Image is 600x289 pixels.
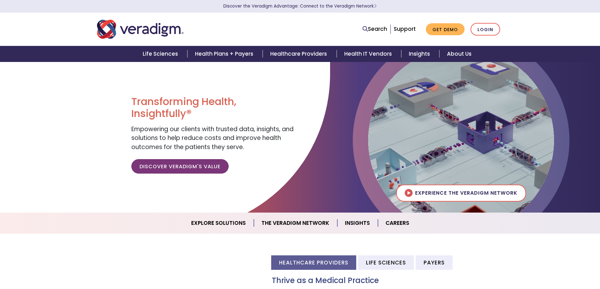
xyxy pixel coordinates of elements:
[358,255,414,270] li: Life Sciences
[378,215,417,231] a: Careers
[131,125,294,151] span: Empowering our clients with trusted data, insights, and solutions to help reduce costs and improv...
[401,46,439,62] a: Insights
[271,255,356,270] li: Healthcare Providers
[263,46,336,62] a: Healthcare Providers
[416,255,453,270] li: Payers
[374,3,377,9] span: Learn More
[97,19,184,40] img: Veradigm logo
[337,46,401,62] a: Health IT Vendors
[187,46,263,62] a: Health Plans + Payers
[471,23,500,36] a: Login
[223,3,377,9] a: Discover the Veradigm Advantage: Connect to the Veradigm NetworkLearn More
[363,25,387,33] a: Search
[184,215,254,231] a: Explore Solutions
[254,215,337,231] a: The Veradigm Network
[337,215,378,231] a: Insights
[131,96,295,120] h1: Transforming Health, Insightfully®
[135,46,187,62] a: Life Sciences
[426,23,465,36] a: Get Demo
[394,25,416,33] a: Support
[272,276,503,285] h3: Thrive as a Medical Practice
[131,159,229,174] a: Discover Veradigm's Value
[439,46,479,62] a: About Us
